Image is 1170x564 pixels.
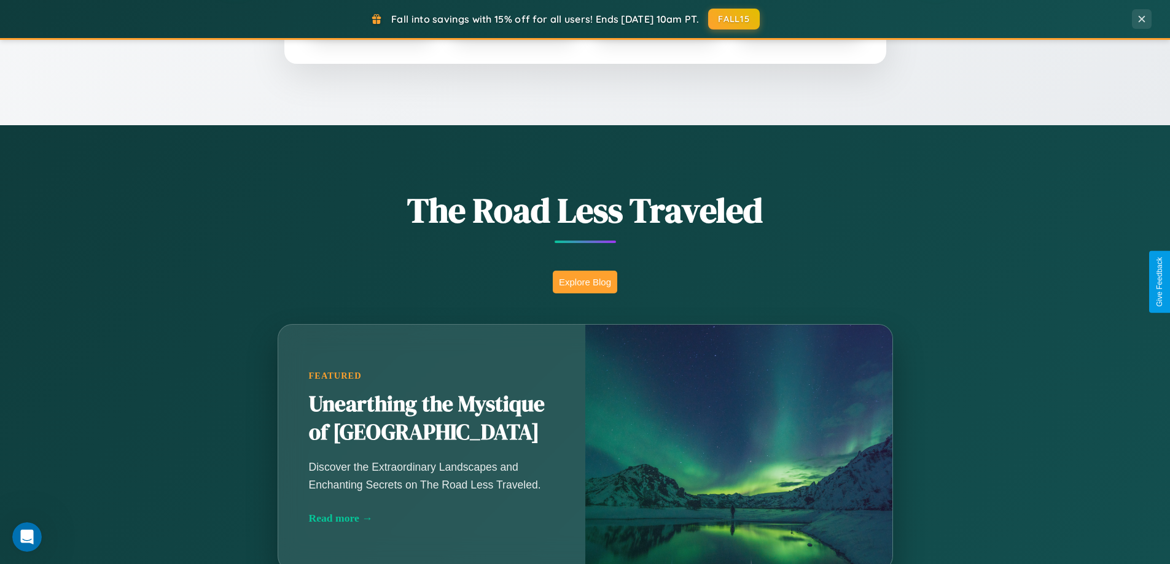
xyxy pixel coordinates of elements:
button: Explore Blog [553,271,617,293]
h1: The Road Less Traveled [217,187,954,234]
h2: Unearthing the Mystique of [GEOGRAPHIC_DATA] [309,390,555,447]
div: Featured [309,371,555,381]
div: Give Feedback [1155,257,1164,307]
p: Discover the Extraordinary Landscapes and Enchanting Secrets on The Road Less Traveled. [309,458,555,493]
span: Fall into savings with 15% off for all users! Ends [DATE] 10am PT. [391,13,699,25]
div: Read more → [309,512,555,525]
iframe: Intercom live chat [12,522,42,552]
button: FALL15 [708,9,760,29]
